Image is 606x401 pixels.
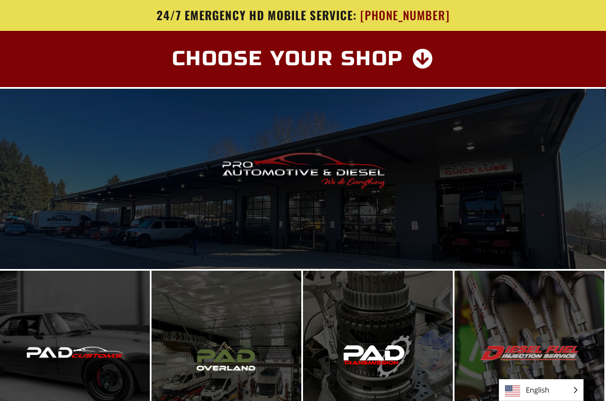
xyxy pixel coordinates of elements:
[360,8,450,22] span: [PHONE_NUMBER]
[8,8,598,22] a: 24/7 Emergency HD Mobile Service: [PHONE_NUMBER]
[159,42,448,76] a: Choose Your Shop
[499,379,584,401] aside: Language selected: English
[499,380,583,400] span: English
[157,6,357,24] span: 24/7 Emergency HD Mobile Service:
[172,49,404,69] span: Choose Your Shop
